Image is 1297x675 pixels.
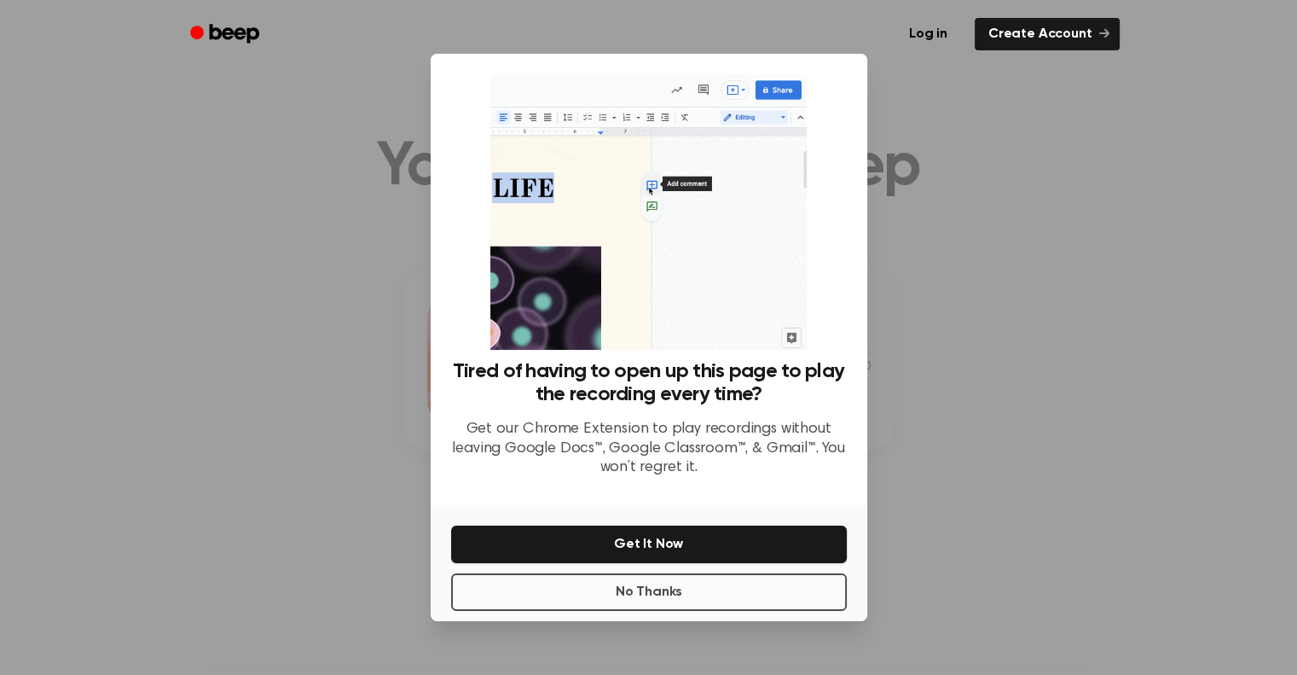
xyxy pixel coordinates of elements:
p: Get our Chrome Extension to play recordings without leaving Google Docs™, Google Classroom™, & Gm... [451,420,847,478]
img: Beep extension in action [490,74,807,350]
button: No Thanks [451,573,847,611]
a: Create Account [975,18,1120,50]
a: Log in [892,15,964,54]
a: Beep [178,18,275,51]
h3: Tired of having to open up this page to play the recording every time? [451,360,847,406]
button: Get It Now [451,526,847,563]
